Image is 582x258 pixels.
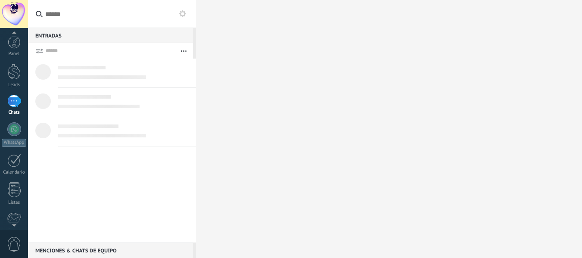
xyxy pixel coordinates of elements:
[174,43,193,59] button: Más
[2,51,27,57] div: Panel
[28,242,193,258] div: Menciones & Chats de equipo
[2,200,27,205] div: Listas
[28,28,193,43] div: Entradas
[2,170,27,175] div: Calendario
[2,110,27,115] div: Chats
[2,82,27,88] div: Leads
[2,139,26,147] div: WhatsApp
